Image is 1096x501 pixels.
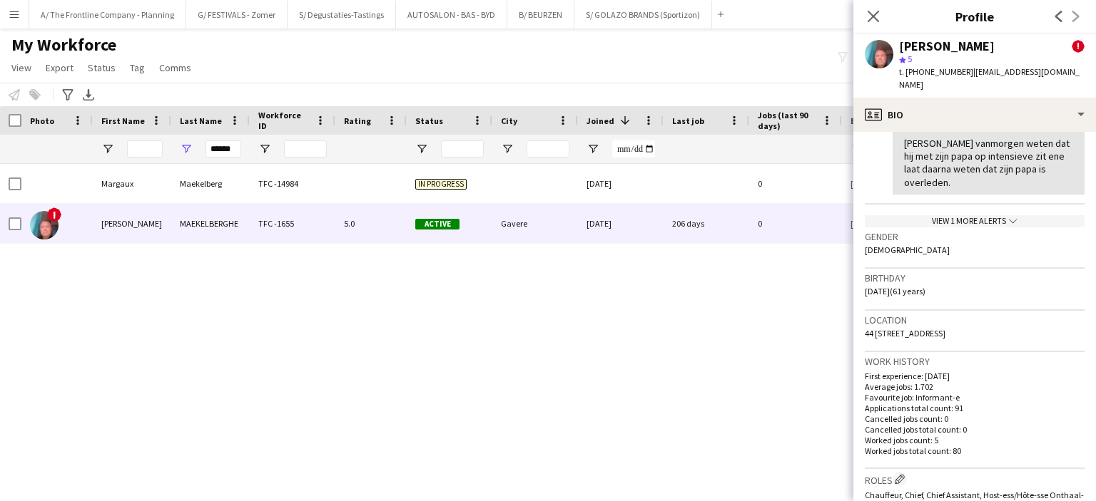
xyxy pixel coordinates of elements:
span: View [11,61,31,74]
div: 5.0 [335,204,407,243]
div: Maekelberg [171,164,250,203]
button: Open Filter Menu [180,143,193,155]
button: S/ GOLAZO BRANDS (Sportizon) [574,1,712,29]
div: Gavere [492,204,578,243]
div: 0 [749,164,842,203]
div: Bio [853,98,1096,132]
span: | [EMAIL_ADDRESS][DOMAIN_NAME] [899,66,1080,90]
a: Status [82,58,121,77]
p: First experience: [DATE] [865,371,1085,381]
input: City Filter Input [527,140,569,157]
app-action-btn: Advanced filters [59,86,76,103]
span: [DEMOGRAPHIC_DATA] [865,244,950,255]
span: City [501,115,517,126]
button: Open Filter Menu [587,143,599,155]
span: Email [851,115,873,126]
h3: Gender [865,230,1085,243]
span: Comms [159,61,191,74]
app-action-btn: Export XLSX [80,86,97,103]
button: B/ BEURZEN [507,1,574,29]
span: Workforce ID [258,110,310,131]
p: Cancelled jobs total count: 0 [865,424,1085,435]
input: Status Filter Input [441,140,484,157]
h3: Profile [853,7,1096,26]
div: 206 days [664,204,749,243]
input: Joined Filter Input [612,140,655,157]
button: AUTOSALON - BAS - BYD [396,1,507,29]
span: 5 [908,53,912,64]
span: Rating [344,115,371,126]
div: 0 [749,204,842,243]
input: First Name Filter Input [127,140,163,157]
a: View [6,58,37,77]
span: First Name [101,115,145,126]
span: Joined [587,115,614,126]
p: Cancelled jobs count: 0 [865,413,1085,424]
div: [DATE] [578,164,664,203]
span: Last Name [180,115,222,126]
button: Open Filter Menu [415,143,428,155]
a: Comms [153,58,197,77]
input: Last Name Filter Input [205,140,241,157]
span: Photo [30,115,54,126]
input: Workforce ID Filter Input [284,140,327,157]
div: [PERSON_NAME] [899,40,995,53]
span: Last job [672,115,704,126]
span: Status [88,61,116,74]
div: [DATE] [578,204,664,243]
div: [PERSON_NAME] vanmorgen weten dat hij met zijn papa op intensieve zit ene laat daarna weten dat z... [904,137,1073,189]
h3: Work history [865,355,1085,368]
h3: Roles [865,472,1085,487]
button: G/ FESTIVALS - Zomer [186,1,288,29]
span: 44 [STREET_ADDRESS] [865,328,945,339]
div: View 1 more alerts [865,215,1085,227]
span: Tag [130,61,145,74]
div: TFC -14984 [250,164,335,203]
span: [DATE] (61 years) [865,286,925,296]
span: ! [47,207,61,222]
button: Open Filter Menu [501,143,514,155]
span: My Workforce [11,34,116,56]
button: Open Filter Menu [101,143,114,155]
a: Tag [124,58,151,77]
span: t. [PHONE_NUMBER] [899,66,973,77]
p: Average jobs: 1.702 [865,381,1085,392]
h3: Location [865,314,1085,326]
span: ! [1072,40,1085,53]
div: TFC -1655 [250,204,335,243]
span: Export [46,61,73,74]
span: In progress [415,179,467,190]
button: Open Filter Menu [258,143,271,155]
p: Worked jobs count: 5 [865,435,1085,445]
span: Jobs (last 90 days) [758,110,816,131]
span: Active [415,219,460,229]
img: Patrick MAEKELBERGHE [30,211,59,239]
div: MAEKELBERGHE [171,204,250,243]
p: Applications total count: 91 [865,403,1085,413]
div: [PERSON_NAME] [93,204,171,243]
button: A/ The Frontline Company - Planning [29,1,186,29]
a: Export [40,58,79,77]
h3: Birthday [865,272,1085,284]
div: Margaux [93,164,171,203]
button: Open Filter Menu [851,143,863,155]
p: Favourite job: Informant-e [865,392,1085,403]
span: Status [415,115,443,126]
button: S/ Degustaties-Tastings [288,1,396,29]
p: Worked jobs total count: 80 [865,445,1085,456]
